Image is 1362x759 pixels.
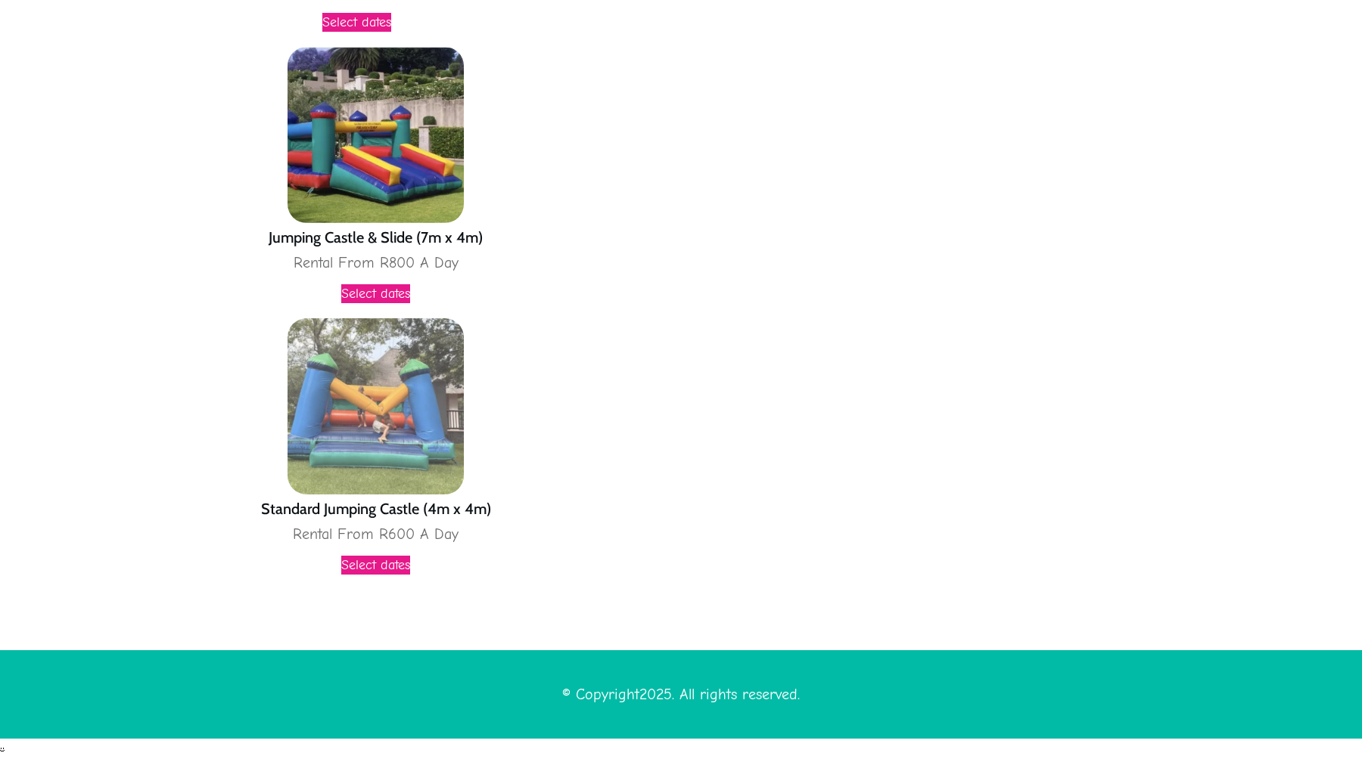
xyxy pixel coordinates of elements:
img: tab_domain_overview_orange.svg [41,88,53,100]
a: Select dates for Standard Jumping Castle (4m x 4m) [341,556,410,575]
img: logo_orange.svg [24,24,36,36]
h2: Standard Jumping Castle (4m x 4m) [255,498,497,520]
img: Jumping Castle and Slide Combo [288,47,464,223]
a: Standard Jumping Castle (4m x 4m) Rental From R600 A Day [224,318,527,549]
div: Keywords by Traffic [167,89,255,99]
img: Standard Jumping Castle [288,318,464,494]
p: © Copyright . All rights reserved. [288,681,1074,708]
img: website_grey.svg [24,39,36,51]
a: Select dates for Inflatable Water Slide (7m x 1m) [322,13,391,32]
a: Select dates for Jumping Castle & Slide (7m x 4m) [341,284,410,303]
div: Domain: [DOMAIN_NAME] [39,39,166,51]
span: 2025 [639,686,672,703]
a: Jumping Castle & Slide (7m x 4m) Rental From R800 A Day [224,47,527,277]
div: Domain Overview [58,89,135,99]
h2: Jumping Castle & Slide (7m x 4m) [255,227,497,249]
span: Rental From R600 A Day [224,524,527,545]
span: Rental From R800 A Day [224,252,527,274]
img: tab_keywords_by_traffic_grey.svg [151,88,163,100]
div: v 4.0.25 [42,24,74,36]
